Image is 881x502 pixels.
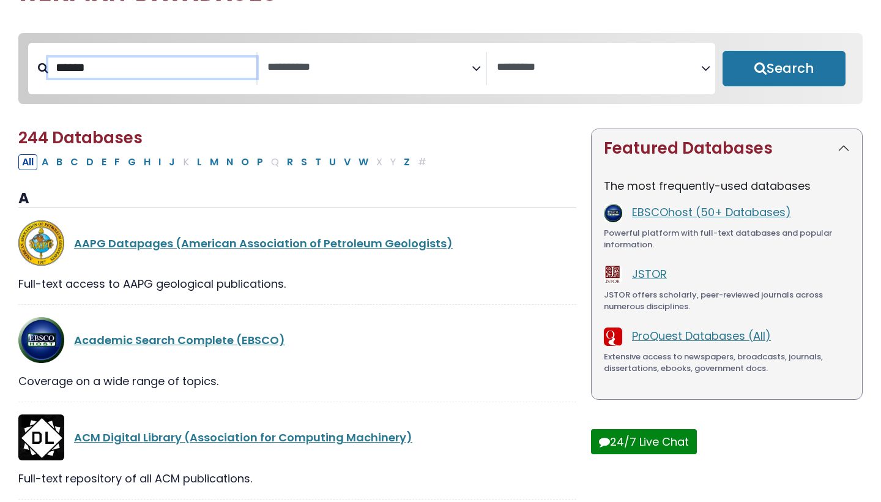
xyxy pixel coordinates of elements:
button: Filter Results J [165,154,179,170]
a: JSTOR [632,266,667,282]
input: Search database by title or keyword [48,58,256,78]
button: Filter Results M [206,154,222,170]
a: EBSCOhost (50+ Databases) [632,204,791,220]
span: 244 Databases [18,127,143,149]
div: Extensive access to newspapers, broadcasts, journals, dissertations, ebooks, government docs. [604,351,850,375]
div: Alpha-list to filter by first letter of database name [18,154,431,169]
button: Filter Results B [53,154,66,170]
button: Submit for Search Results [723,51,846,86]
div: Coverage on a wide range of topics. [18,373,576,389]
div: Powerful platform with full-text databases and popular information. [604,227,850,251]
button: Featured Databases [592,129,862,168]
textarea: Search [267,61,472,74]
button: Filter Results H [140,154,154,170]
nav: Search filters [18,33,863,104]
a: Academic Search Complete (EBSCO) [74,332,285,348]
button: Filter Results L [193,154,206,170]
button: Filter Results F [111,154,124,170]
button: Filter Results D [83,154,97,170]
div: Full-text access to AAPG geological publications. [18,275,576,292]
button: Filter Results W [355,154,372,170]
button: Filter Results N [223,154,237,170]
button: Filter Results I [155,154,165,170]
button: Filter Results V [340,154,354,170]
button: All [18,154,37,170]
button: Filter Results T [311,154,325,170]
button: Filter Results S [297,154,311,170]
button: Filter Results O [237,154,253,170]
button: Filter Results E [98,154,110,170]
div: JSTOR offers scholarly, peer-reviewed journals across numerous disciplines. [604,289,850,313]
button: Filter Results A [38,154,52,170]
button: Filter Results C [67,154,82,170]
button: Filter Results U [325,154,340,170]
div: Full-text repository of all ACM publications. [18,470,576,487]
button: Filter Results P [253,154,267,170]
button: Filter Results G [124,154,139,170]
button: 24/7 Live Chat [591,429,697,454]
textarea: Search [497,61,701,74]
a: ProQuest Databases (All) [632,328,771,343]
h3: A [18,190,576,208]
button: Filter Results Z [400,154,414,170]
button: Filter Results R [283,154,297,170]
a: AAPG Datapages (American Association of Petroleum Geologists) [74,236,453,251]
p: The most frequently-used databases [604,178,850,194]
a: ACM Digital Library (Association for Computing Machinery) [74,430,412,445]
